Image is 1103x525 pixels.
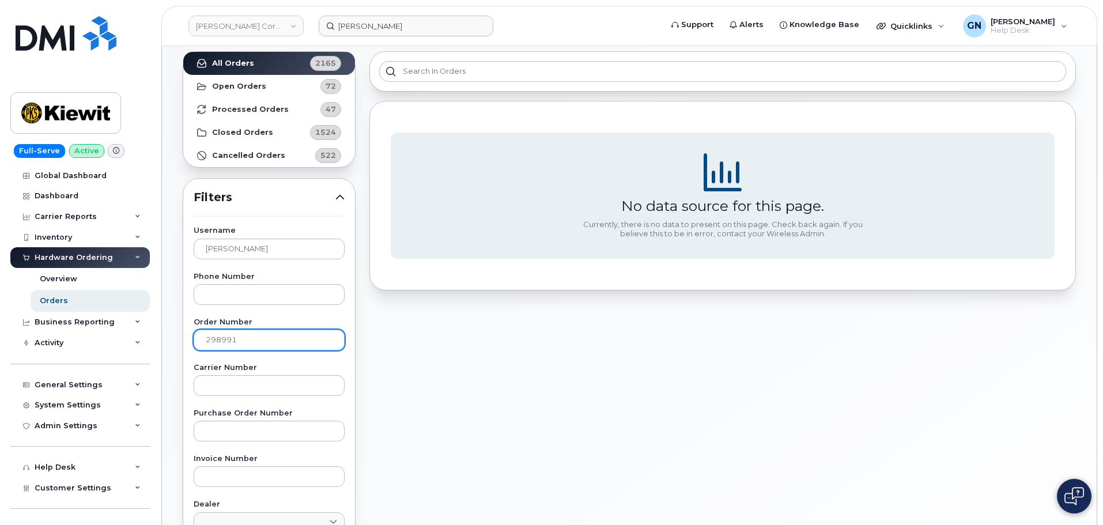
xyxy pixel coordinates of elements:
span: 47 [326,104,336,115]
span: Alerts [739,19,764,31]
a: Support [663,13,722,36]
input: Find something... [319,16,493,36]
div: Quicklinks [868,14,953,37]
a: Closed Orders1524 [183,121,355,144]
a: Kiewit Corporation [188,16,304,36]
span: Knowledge Base [790,19,859,31]
span: [PERSON_NAME] [991,17,1055,26]
label: Username [194,227,345,235]
a: Cancelled Orders522 [183,144,355,167]
strong: Closed Orders [212,128,273,137]
strong: Processed Orders [212,105,289,114]
label: Dealer [194,501,345,508]
span: Filters [194,189,335,206]
img: Open chat [1064,487,1084,505]
strong: Open Orders [212,82,266,91]
span: GN [967,19,981,33]
a: Open Orders72 [183,75,355,98]
span: Support [681,19,713,31]
strong: Cancelled Orders [212,151,285,160]
strong: All Orders [212,59,254,68]
label: Purchase Order Number [194,410,345,417]
span: 522 [320,150,336,161]
span: 1524 [315,127,336,138]
a: Alerts [722,13,772,36]
label: Order Number [194,319,345,326]
div: No data source for this page. [621,197,824,214]
label: Carrier Number [194,364,345,372]
span: 72 [326,81,336,92]
span: Quicklinks [890,21,932,31]
div: Currently, there is no data to present on this page. Check back again. If you believe this to be ... [579,220,867,238]
span: 2165 [315,58,336,69]
input: Search in orders [379,61,1066,82]
a: Processed Orders47 [183,98,355,121]
label: Phone Number [194,273,345,281]
span: Help Desk [991,26,1055,35]
a: All Orders2165 [183,52,355,75]
div: Geoffrey Newport [955,14,1075,37]
label: Invoice Number [194,455,345,463]
a: Knowledge Base [772,13,867,36]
